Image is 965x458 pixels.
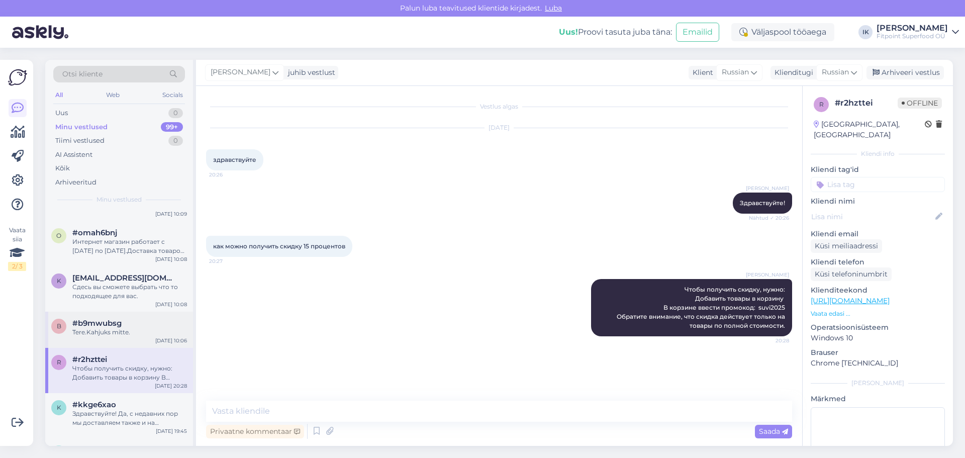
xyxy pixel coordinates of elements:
[104,88,122,102] div: Web
[72,409,187,427] div: Здравствуйте! Да, с недавних пор мы доставляем также и на [GEOGRAPHIC_DATA].
[811,149,945,158] div: Kliendi info
[811,267,892,281] div: Küsi telefoninumbrit
[811,229,945,239] p: Kliendi email
[57,404,61,411] span: k
[811,379,945,388] div: [PERSON_NAME]
[877,24,948,32] div: [PERSON_NAME]
[751,337,789,344] span: 20:28
[72,355,107,364] span: #r2hzttei
[168,136,183,146] div: 0
[617,286,787,329] span: Чтобы получить скидку, нужно: Добавить товары в корзину В корзине ввести промокод: suvi2025 Обрат...
[72,319,122,328] span: #b9mwubsg
[8,226,26,271] div: Vaata siia
[156,427,187,435] div: [DATE] 19:45
[206,102,792,111] div: Vestlus algas
[811,239,882,253] div: Küsi meiliaadressi
[155,255,187,263] div: [DATE] 10:08
[211,67,270,78] span: [PERSON_NAME]
[746,271,789,279] span: [PERSON_NAME]
[898,98,942,109] span: Offline
[8,262,26,271] div: 2 / 3
[209,257,247,265] span: 20:27
[819,101,824,108] span: r
[55,108,68,118] div: Uus
[209,171,247,178] span: 20:26
[770,67,813,78] div: Klienditugi
[811,322,945,333] p: Operatsioonisüsteem
[811,347,945,358] p: Brauser
[689,67,713,78] div: Klient
[96,195,142,204] span: Minu vestlused
[72,228,117,237] span: #omah6bnj
[62,69,103,79] span: Otsi kliente
[740,199,785,207] span: Здравствуйте!
[746,185,789,192] span: [PERSON_NAME]
[877,32,948,40] div: Fitpoint Superfood OÜ
[168,108,183,118] div: 0
[155,301,187,308] div: [DATE] 10:08
[811,285,945,296] p: Klienditeekond
[811,196,945,207] p: Kliendi nimi
[57,277,61,285] span: k
[542,4,565,13] span: Luba
[8,68,27,87] img: Askly Logo
[559,26,672,38] div: Proovi tasuta juba täna:
[72,364,187,382] div: Чтобы получить скидку, нужно: Добавить товары в корзину В корзине ввести промокод: suvi2025 Обрат...
[155,382,187,390] div: [DATE] 20:28
[55,122,108,132] div: Minu vestlused
[206,425,304,438] div: Privaatne kommentaar
[72,283,187,301] div: Сдесь вы сможете выбрать что то подходящее для вас.
[811,296,890,305] a: [URL][DOMAIN_NAME]
[811,177,945,192] input: Lisa tag
[811,257,945,267] p: Kliendi telefon
[811,309,945,318] p: Vaata edasi ...
[676,23,719,42] button: Emailid
[155,337,187,344] div: [DATE] 10:06
[72,400,116,409] span: #kkge6xao
[284,67,335,78] div: juhib vestlust
[811,358,945,369] p: Chrome [TECHNICAL_ID]
[213,156,256,163] span: здравствуйте
[814,119,925,140] div: [GEOGRAPHIC_DATA], [GEOGRAPHIC_DATA]
[835,97,898,109] div: # r2hzttei
[877,24,959,40] a: [PERSON_NAME]Fitpoint Superfood OÜ
[55,136,105,146] div: Tiimi vestlused
[72,328,187,337] div: Tere.Kahjuks mitte.
[731,23,834,41] div: Väljaspool tööaega
[858,25,873,39] div: IK
[213,242,345,250] span: как можно получить скидку 15 процентов
[53,88,65,102] div: All
[155,210,187,218] div: [DATE] 10:09
[161,122,183,132] div: 99+
[72,237,187,255] div: Интернет магазин работает с [DATE] по [DATE].Доставка товаров только по рабочим дням.
[559,27,578,37] b: Uus!
[160,88,185,102] div: Socials
[57,358,61,366] span: r
[811,211,933,222] input: Lisa nimi
[866,66,944,79] div: Arhiveeri vestlus
[811,164,945,175] p: Kliendi tag'id
[72,445,112,454] span: #1alaqnda
[55,150,92,160] div: AI Assistent
[749,214,789,222] span: Nähtud ✓ 20:26
[55,177,96,188] div: Arhiveeritud
[206,123,792,132] div: [DATE]
[822,67,849,78] span: Russian
[811,333,945,343] p: Windows 10
[56,232,61,239] span: o
[57,322,61,330] span: b
[55,163,70,173] div: Kõik
[811,394,945,404] p: Märkmed
[72,273,177,283] span: kjuslnjrv@gmail.com
[722,67,749,78] span: Russian
[759,427,788,436] span: Saada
